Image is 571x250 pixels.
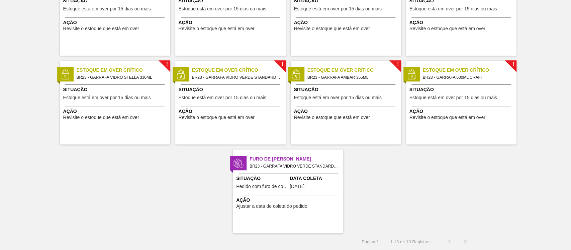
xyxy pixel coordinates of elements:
span: Revisite o estoque que está em over [409,115,485,120]
span: Situação [294,86,399,93]
span: Revisite o estoque que está em over [294,26,370,31]
span: Furo de Coleta [250,155,343,163]
span: Estoque está em over por 15 dias ou mais [63,6,151,11]
span: Estoque está em over por 15 dias ou mais [179,6,266,11]
span: ! [397,62,399,67]
span: Revisite o estoque que está em over [63,26,139,31]
span: 1 - 13 de 13 Registros [389,239,430,244]
img: status [406,69,416,79]
button: > [457,233,474,250]
span: Situação [179,86,284,93]
span: Ação [409,108,515,115]
span: Estoque está em over por 15 dias ou mais [63,95,151,100]
span: ! [166,62,168,67]
span: Estoque está em over por 15 dias ou mais [294,6,382,11]
span: ! [512,62,514,67]
span: Estoque em Over Crítico [192,67,286,74]
span: Estoque em Over Crítico [423,67,516,74]
span: Ação [179,19,284,26]
span: Situação [409,86,515,93]
span: Estoque em Over Crítico [307,67,401,74]
img: status [60,69,70,79]
span: BR23 - GARRAFA VIDRO VERDE STANDARD 600ML [192,74,280,81]
span: Situação [236,175,288,182]
button: < [441,233,457,250]
span: Página : 1 [362,239,379,244]
span: Pedido com furo de coleta [236,184,288,189]
span: Revisite o estoque que está em over [294,115,370,120]
span: Estoque está em over por 15 dias ou mais [294,95,382,100]
span: Ação [294,108,399,115]
span: Ajustar a data de coleta do pedido [236,204,307,209]
img: status [176,69,186,79]
span: Ação [294,19,399,26]
span: Estoque está em over por 15 dias ou mais [409,6,497,11]
span: Revisite o estoque que está em over [179,115,255,120]
span: Revisite o estoque que está em over [63,115,139,120]
img: status [291,69,301,79]
span: Ação [236,197,342,204]
span: Ação [63,108,169,115]
span: Ação [179,108,284,115]
span: ! [281,62,283,67]
span: Situação [63,86,169,93]
span: BR23 - GARRAFA VIDRO VERDE STANDARD 600ML Pedido - 2020715 [250,163,338,170]
span: Estoque está em over por 15 dias ou mais [409,95,497,100]
span: BR23 - GARRAFA 600ML CRAFT [423,74,511,81]
span: Revisite o estoque que está em over [179,26,255,31]
span: Ação [63,19,169,26]
span: Estoque está em over por 15 dias ou mais [179,95,266,100]
span: Revisite o estoque que está em over [409,26,485,31]
span: Ação [409,19,515,26]
span: Estoque em Over Crítico [77,67,170,74]
span: BR23 - GARRAFA AMBAR 355ML [307,74,396,81]
img: status [233,158,244,168]
span: Data Coleta [290,175,342,182]
span: 08/09/2025 [290,184,304,189]
span: BR23 - GARRAFA VIDRO STELLA 330ML [77,74,165,81]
